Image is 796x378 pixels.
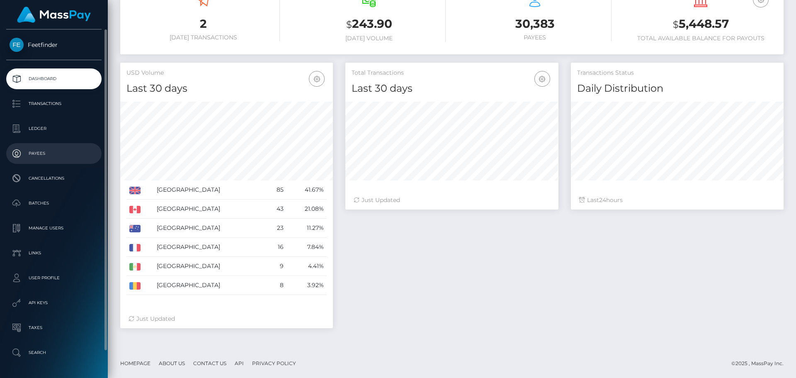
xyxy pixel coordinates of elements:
div: Just Updated [129,315,325,323]
div: © 2025 , MassPay Inc. [731,359,790,368]
td: 43 [266,200,286,219]
p: Transactions [10,98,98,110]
h5: USD Volume [126,69,327,77]
h6: [DATE] Volume [292,35,446,42]
p: API Keys [10,297,98,309]
div: Just Updated [354,196,550,205]
td: [GEOGRAPHIC_DATA] [154,257,266,276]
a: API Keys [6,293,102,313]
p: Links [10,247,98,259]
img: GB.png [129,187,141,194]
h5: Total Transactions [352,69,552,77]
a: Batches [6,193,102,214]
a: Privacy Policy [249,357,299,370]
img: MassPay Logo [17,7,91,23]
p: Manage Users [10,222,98,234]
a: User Profile [6,268,102,288]
h3: 243.90 [292,16,446,33]
small: $ [673,19,679,30]
a: Taxes [6,317,102,338]
img: Feetfinder [10,38,24,52]
a: About Us [155,357,188,370]
h5: Transactions Status [577,69,777,77]
td: 9 [266,257,286,276]
img: RO.png [129,282,141,290]
p: User Profile [10,272,98,284]
p: Search [10,346,98,359]
a: Homepage [117,357,154,370]
p: Taxes [10,322,98,334]
h6: Total Available Balance for Payouts [624,35,777,42]
img: MX.png [129,263,141,271]
a: Ledger [6,118,102,139]
a: Transactions [6,93,102,114]
img: AU.png [129,225,141,232]
td: [GEOGRAPHIC_DATA] [154,219,266,238]
a: Contact Us [190,357,230,370]
h6: [DATE] Transactions [126,34,280,41]
td: 8 [266,276,286,295]
h3: 5,448.57 [624,16,777,33]
p: Ledger [10,122,98,135]
span: 24 [599,196,606,204]
a: API [231,357,247,370]
h6: Payees [458,34,612,41]
p: Payees [10,147,98,160]
p: Dashboard [10,73,98,85]
td: 85 [266,180,286,200]
td: [GEOGRAPHIC_DATA] [154,276,266,295]
img: CA.png [129,206,141,213]
a: Cancellations [6,168,102,189]
td: [GEOGRAPHIC_DATA] [154,180,266,200]
td: [GEOGRAPHIC_DATA] [154,200,266,219]
td: 4.41% [286,257,327,276]
td: 41.67% [286,180,327,200]
div: Last hours [579,196,775,205]
a: Links [6,243,102,263]
td: 11.27% [286,219,327,238]
a: Search [6,342,102,363]
small: $ [346,19,352,30]
h4: Last 30 days [126,81,327,96]
td: 7.84% [286,238,327,257]
p: Batches [10,197,98,210]
h4: Last 30 days [352,81,552,96]
td: 21.08% [286,200,327,219]
h3: 2 [126,16,280,32]
a: Payees [6,143,102,164]
h3: 30,383 [458,16,612,32]
td: 3.92% [286,276,327,295]
td: 23 [266,219,286,238]
span: Feetfinder [6,41,102,49]
p: Cancellations [10,172,98,185]
a: Manage Users [6,218,102,239]
a: Dashboard [6,68,102,89]
h4: Daily Distribution [577,81,777,96]
img: FR.png [129,244,141,251]
td: [GEOGRAPHIC_DATA] [154,238,266,257]
td: 16 [266,238,286,257]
